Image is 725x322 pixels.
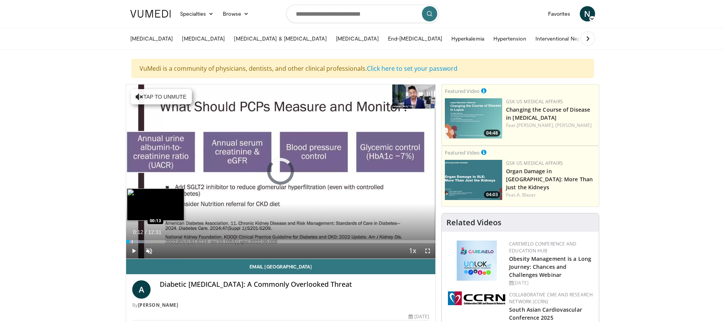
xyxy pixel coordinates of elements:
[177,31,229,46] a: [MEDICAL_DATA]
[160,280,430,289] h4: Diabetic [MEDICAL_DATA]: A Commonly Overlooked Threat
[138,302,178,308] a: [PERSON_NAME]
[509,241,576,254] a: CaReMeLO Conference and Education Hub
[126,31,178,46] a: [MEDICAL_DATA]
[531,31,603,46] a: Interventional Nephrology
[367,64,457,73] a: Click here to set your password
[555,122,592,128] a: [PERSON_NAME]
[141,243,157,259] button: Unmute
[132,302,430,309] div: By
[447,31,489,46] a: Hyperkalemia
[445,160,502,200] a: 04:03
[445,98,502,138] img: 617c1126-5952-44a1-b66c-75ce0166d71c.png.150x105_q85_crop-smart_upscale.jpg
[445,98,502,138] a: 04:48
[580,6,595,21] a: N
[409,313,429,320] div: [DATE]
[446,218,501,227] h4: Related Videos
[145,229,147,235] span: /
[126,240,436,243] div: Progress Bar
[405,243,420,259] button: Playback Rate
[133,229,143,235] span: 0:12
[131,59,594,78] div: VuMedi is a community of physicians, dentists, and other clinical professionals.
[517,122,554,128] a: [PERSON_NAME],
[506,160,563,166] a: GSK US Medical Affairs
[484,130,500,137] span: 04:48
[126,243,141,259] button: Play
[131,89,192,104] button: Tap to unmute
[506,98,563,105] a: GSK US Medical Affairs
[509,306,582,321] a: South Asian Cardiovascular Conference 2025
[126,85,436,259] video-js: Video Player
[543,6,575,21] a: Favorites
[509,280,593,286] div: [DATE]
[229,31,331,46] a: [MEDICAL_DATA] & [MEDICAL_DATA]
[506,122,596,129] div: Feat.
[286,5,439,23] input: Search topics, interventions
[506,106,590,121] a: Changing the Course of Disease in [MEDICAL_DATA]
[445,88,480,94] small: Featured Video
[175,6,219,21] a: Specialties
[509,255,591,278] a: Obesity Management is a Long Journey: Chances and Challenges Webinar
[506,168,593,191] a: Organ Damage in [GEOGRAPHIC_DATA]: More Than Just the Kidneys
[132,280,151,299] a: A
[383,31,447,46] a: End-[MEDICAL_DATA]
[506,192,596,198] div: Feat.
[445,149,480,156] small: Featured Video
[126,259,436,274] a: Email [GEOGRAPHIC_DATA]
[489,31,531,46] a: Hypertension
[127,189,184,221] img: image.jpeg
[484,191,500,198] span: 04:03
[420,243,435,259] button: Fullscreen
[148,229,161,235] span: 12:31
[457,241,497,281] img: 45df64a9-a6de-482c-8a90-ada250f7980c.png.150x105_q85_autocrop_double_scale_upscale_version-0.2.jpg
[517,192,536,198] a: A. Blazer
[509,291,593,305] a: Collaborative CME and Research Network (CCRN)
[445,160,502,200] img: e91ec583-8f54-4b52-99b4-be941cf021de.png.150x105_q85_crop-smart_upscale.jpg
[130,10,171,18] img: VuMedi Logo
[448,291,505,305] img: a04ee3ba-8487-4636-b0fb-5e8d268f3737.png.150x105_q85_autocrop_double_scale_upscale_version-0.2.png
[218,6,253,21] a: Browse
[331,31,383,46] a: [MEDICAL_DATA]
